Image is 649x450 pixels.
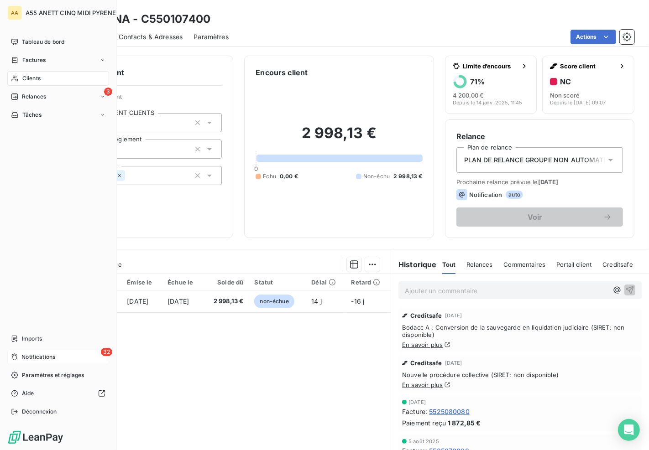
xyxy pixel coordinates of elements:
span: [DATE] [445,360,462,366]
h6: Historique [391,259,437,270]
span: Déconnexion [22,408,57,416]
span: Propriétés Client [73,93,222,106]
h6: Informations client [55,67,222,78]
div: Émise le [127,279,157,286]
span: Tableau de bord [22,38,64,46]
span: Non-échu [363,172,390,181]
span: Creditsafe [410,359,442,367]
button: Voir [456,207,623,227]
span: non-échue [254,295,294,308]
span: Prochaine relance prévue le [456,178,623,186]
span: Depuis le [DATE] 09:07 [550,100,606,105]
span: 1 872,85 € [448,418,481,428]
span: 0 [254,165,258,172]
span: Aide [22,389,34,398]
span: Score client [560,62,615,70]
h6: Encours client [256,67,308,78]
span: PLAN DE RELANCE GROUPE NON AUTOMATIQUE [464,155,619,165]
span: Bodacc A : Conversion de la sauvegarde en liquidation judiciaire (SIRET: non disponible) [402,324,638,338]
span: Non scoré [550,92,580,99]
span: Contacts & Adresses [119,32,183,41]
span: [DATE] [167,297,189,305]
span: Paramètres et réglages [22,371,84,379]
div: Retard [351,279,386,286]
div: Open Intercom Messenger [618,419,640,441]
span: Depuis le 14 janv. 2025, 11:45 [453,100,523,105]
div: Statut [254,279,300,286]
span: [DATE] [538,178,559,186]
div: Solde dû [209,279,243,286]
a: En savoir plus [402,381,443,388]
span: Portail client [556,261,591,268]
img: Logo LeanPay [7,430,64,445]
span: [DATE] [127,297,148,305]
button: Actions [570,30,616,44]
div: AA [7,5,22,20]
span: Échu [263,172,276,181]
span: 5525080080 [429,407,470,416]
a: Aide [7,386,109,401]
span: Limite d’encours [463,62,518,70]
span: [DATE] [445,313,462,318]
button: Limite d’encours71%4 200,00 €Depuis le 14 janv. 2025, 11:45 [445,56,537,114]
span: A55 ANETT CINQ MIDI PYRENEES [26,9,123,16]
div: Échue le [167,279,198,286]
span: Paramètres [194,32,229,41]
span: Facture : [402,407,427,416]
span: Tâches [22,111,42,119]
span: Paiement reçu [402,418,446,428]
span: Nouvelle procédure collective (SIRET: non disponible) [402,371,638,378]
span: 0,00 € [280,172,298,181]
h3: SAS SNA - C550107400 [80,11,210,27]
span: Notifications [21,353,55,361]
span: 4 200,00 € [453,92,484,99]
span: Commentaires [503,261,545,268]
span: Voir [467,213,603,221]
span: Notification [469,191,502,198]
div: Délai [311,279,340,286]
span: Relances [22,93,46,101]
span: Relances [466,261,492,268]
span: -16 j [351,297,365,305]
h6: 71 % [470,77,485,86]
button: Score clientNCNon scoréDepuis le [DATE] 09:07 [542,56,634,114]
span: 32 [101,348,112,356]
span: Factures [22,56,46,64]
h6: Relance [456,131,623,142]
span: 2 998,13 € [393,172,423,181]
span: Creditsafe [410,312,442,319]
span: 5 août 2025 [408,439,439,444]
span: Tout [442,261,456,268]
a: En savoir plus [402,341,443,348]
span: auto [506,191,523,199]
h2: 2 998,13 € [256,124,422,151]
span: Imports [22,335,42,343]
input: Ajouter une valeur [125,171,132,180]
span: Clients [22,74,41,83]
span: Creditsafe [602,261,633,268]
span: 3 [104,88,112,96]
span: 2 998,13 € [209,297,243,306]
span: 14 j [311,297,322,305]
h6: NC [560,77,571,86]
span: [DATE] [408,399,426,405]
